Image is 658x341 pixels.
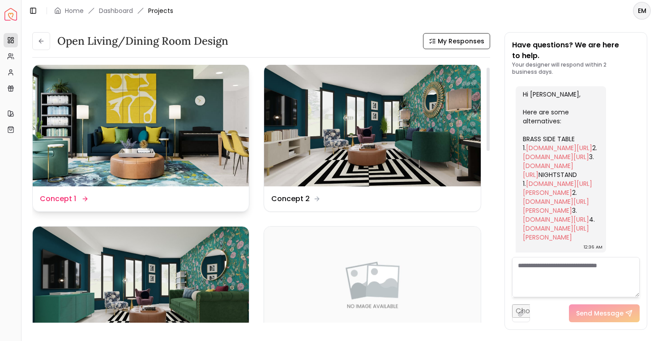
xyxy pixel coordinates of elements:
span: EM [634,3,650,19]
button: My Responses [423,33,490,49]
span: Projects [148,6,173,15]
a: [DOMAIN_NAME][URL] [523,161,573,179]
div: Hi [PERSON_NAME], Here are some alternatives: BRASS SIDE TABLE 1. 2. 3. NIGHTSTAND 1. 2. 3. 4. [523,90,597,242]
dd: Concept 2 [271,194,310,204]
img: Concept 1 [33,65,249,186]
a: Concept 2Concept 2 [264,64,481,212]
img: Spacejoy Logo [4,8,17,21]
a: [DOMAIN_NAME][URL] [523,215,589,224]
nav: breadcrumb [54,6,173,15]
button: EM [633,2,651,20]
a: [DOMAIN_NAME][URL][PERSON_NAME] [523,179,592,197]
a: Home [65,6,84,15]
a: [DOMAIN_NAME][URL] [526,143,592,152]
h3: Open Living/Dining Room Design [57,34,228,48]
a: [DOMAIN_NAME][URL] [523,152,589,161]
img: Concept 2 [264,65,480,186]
a: [DOMAIN_NAME][URL][PERSON_NAME] [523,224,589,242]
div: 12:36 AM [584,243,602,252]
p: Have questions? We are here to help. [512,40,640,61]
a: Dashboard [99,6,133,15]
a: Spacejoy [4,8,17,21]
a: [DOMAIN_NAME][URL][PERSON_NAME] [523,197,589,215]
dd: Concept 1 [40,194,76,204]
span: My Responses [438,37,484,46]
a: Concept 1Concept 1 [32,64,249,212]
p: Your designer will respond within 2 business days. [512,61,640,76]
